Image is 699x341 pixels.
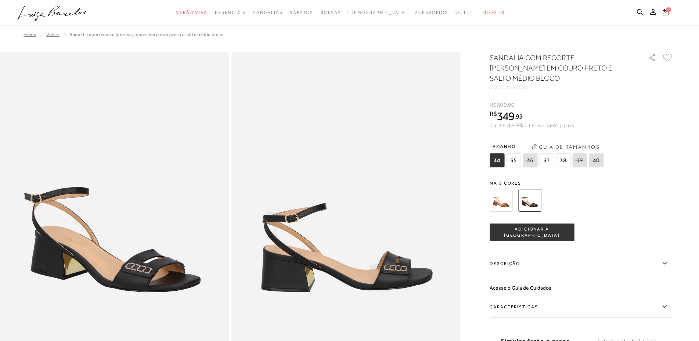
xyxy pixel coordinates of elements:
[490,253,673,274] label: Descrição
[490,181,673,185] span: Mais cores
[415,6,448,19] a: categoryNavScreenReaderText
[415,10,448,15] span: Acessórios
[176,10,208,15] span: Verão Viva
[490,224,574,241] button: ADICIONAR À [GEOGRAPHIC_DATA]
[253,6,282,19] a: categoryNavScreenReaderText
[490,122,574,128] span: ou 3x de R$116,65 sem juros
[483,6,505,19] a: BLOG LB
[539,153,554,167] span: 37
[290,10,313,15] span: Sapatos
[176,6,208,19] a: categoryNavScreenReaderText
[506,153,521,167] span: 35
[215,10,246,15] span: Essenciais
[490,226,574,239] span: ADICIONAR À [GEOGRAPHIC_DATA]
[523,153,537,167] span: 36
[490,296,673,318] label: Características
[348,6,407,19] a: noSubCategoriesText
[490,102,497,108] i: R$
[215,6,246,19] a: categoryNavScreenReaderText
[490,110,497,117] i: R$
[490,52,627,83] h1: SANDÁLIA COM RECORTE [PERSON_NAME] EM COURO PRETO E SALTO MÉDIO BLOCO
[321,6,341,19] a: categoryNavScreenReaderText
[556,153,570,167] span: 38
[503,84,532,90] span: 131300961
[253,10,282,15] span: Sandálias
[490,153,504,167] span: 34
[666,7,671,12] span: 2
[514,113,523,120] i: ,
[497,109,514,123] span: 349
[490,189,512,212] img: SANDÁLIA COM RECORTE PENNY LOAFER EM COURO CARAMELO E SALTO MÉDIO BLOCO
[508,102,515,108] span: 90
[455,10,476,15] span: Outlet
[507,102,515,108] i: ,
[516,112,523,120] span: 95
[70,32,224,37] span: SANDÁLIA COM RECORTE [PERSON_NAME] EM COURO PRETO E SALTO MÉDIO BLOCO
[529,141,602,153] button: Guia de Tamanhos
[455,6,476,19] a: categoryNavScreenReaderText
[321,10,341,15] span: Bolsas
[518,189,541,212] img: SANDÁLIA COM RECORTE PENNY LOAFER EM COURO PRETO E SALTO MÉDIO BLOCO
[490,85,637,89] div: CÓD:
[483,10,505,15] span: BLOG LB
[24,32,36,37] a: Home
[348,10,407,15] span: [DEMOGRAPHIC_DATA]
[490,141,605,152] span: Tamanho
[46,32,60,37] a: Voltar
[290,6,313,19] a: categoryNavScreenReaderText
[572,153,587,167] span: 39
[490,285,551,291] a: Acesse o Guia de Cuidados
[497,102,507,108] span: 699
[589,153,603,167] span: 40
[660,8,671,18] button: 2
